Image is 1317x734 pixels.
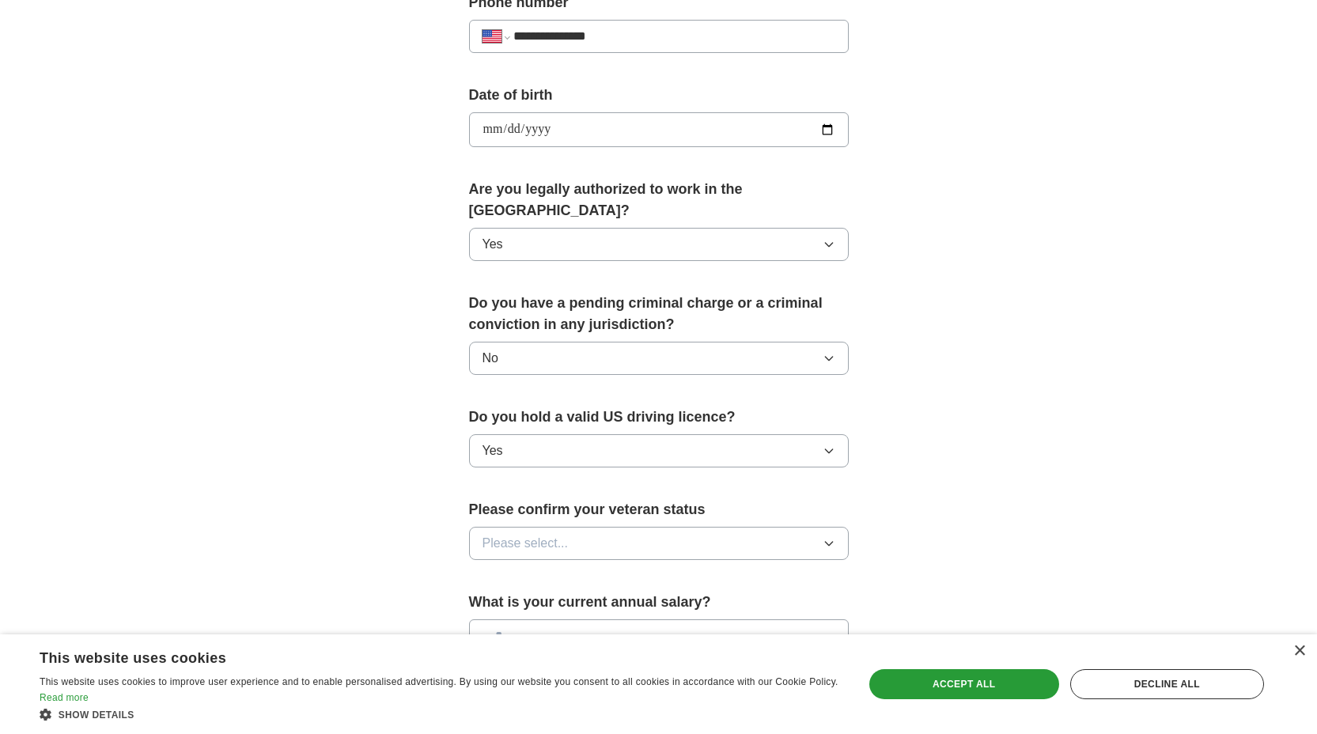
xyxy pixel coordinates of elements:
label: What is your current annual salary? [469,592,849,613]
div: Close [1293,645,1305,657]
span: This website uses cookies to improve user experience and to enable personalised advertising. By u... [40,676,838,687]
label: Date of birth [469,85,849,106]
button: Yes [469,434,849,467]
button: Please select... [469,527,849,560]
div: Show details [40,706,839,722]
span: Please select... [483,534,569,553]
div: Decline all [1070,669,1264,699]
span: Yes [483,441,503,460]
label: Do you hold a valid US driving licence? [469,407,849,428]
span: No [483,349,498,368]
button: Yes [469,228,849,261]
span: Yes [483,235,503,254]
label: Do you have a pending criminal charge or a criminal conviction in any jurisdiction? [469,293,849,335]
div: This website uses cookies [40,644,800,668]
label: Are you legally authorized to work in the [GEOGRAPHIC_DATA]? [469,179,849,221]
label: Please confirm your veteran status [469,499,849,520]
span: Show details [59,709,134,721]
a: Read more, opens a new window [40,692,89,703]
button: No [469,342,849,375]
div: Accept all [869,669,1059,699]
